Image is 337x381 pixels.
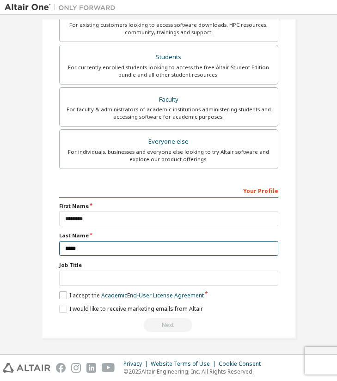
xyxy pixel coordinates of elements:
[65,51,272,64] div: Students
[123,360,151,368] div: Privacy
[5,3,120,12] img: Altair One
[3,363,50,373] img: altair_logo.svg
[65,93,272,106] div: Faculty
[219,360,266,368] div: Cookie Consent
[65,106,272,121] div: For faculty & administrators of academic institutions administering students and accessing softwa...
[59,305,203,313] label: I would like to receive marketing emails from Altair
[59,232,278,239] label: Last Name
[59,183,278,198] div: Your Profile
[123,368,266,375] p: © 2025 Altair Engineering, Inc. All Rights Reserved.
[56,363,66,373] img: facebook.svg
[151,360,219,368] div: Website Terms of Use
[65,148,272,163] div: For individuals, businesses and everyone else looking to try Altair software and explore our prod...
[102,363,115,373] img: youtube.svg
[71,363,81,373] img: instagram.svg
[101,291,204,299] a: Academic End-User License Agreement
[86,363,96,373] img: linkedin.svg
[59,291,204,299] label: I accept the
[65,64,272,79] div: For currently enrolled students looking to access the free Altair Student Edition bundle and all ...
[65,135,272,148] div: Everyone else
[59,261,278,269] label: Job Title
[65,21,272,36] div: For existing customers looking to access software downloads, HPC resources, community, trainings ...
[59,318,278,332] div: Read and acccept EULA to continue
[59,202,278,210] label: First Name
